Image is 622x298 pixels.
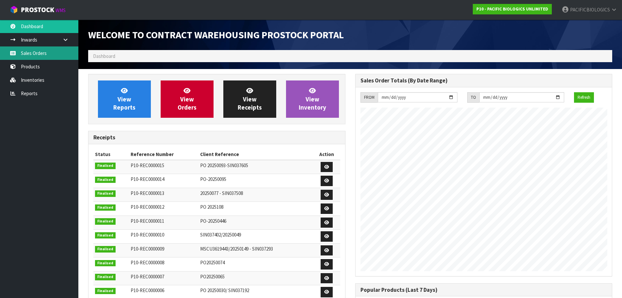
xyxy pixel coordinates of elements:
[95,177,116,183] span: Finalised
[131,190,164,196] span: P10-REC0000013
[95,246,116,253] span: Finalised
[131,232,164,238] span: P10-REC0000010
[93,134,340,141] h3: Receipts
[570,7,610,13] span: PACIFICBIOLOGICS
[95,204,116,211] span: Finalised
[476,6,548,12] strong: P10 - PACIFIC BIOLOGICS UNLIMITED
[200,204,223,210] span: PO 2025108
[95,163,116,169] span: Finalised
[93,53,115,59] span: Dashboard
[360,92,378,103] div: FROM
[200,287,249,293] span: PO 20250030/ SIN037192
[200,190,243,196] span: 20250077 - SIN037508
[129,149,199,160] th: Reference Number
[98,80,151,118] a: ViewReports
[95,232,116,239] span: Finalised
[574,92,594,103] button: Refresh
[95,218,116,225] span: Finalised
[467,92,479,103] div: TO
[200,176,226,182] span: PO-20250095
[21,6,54,14] span: ProStock
[360,287,607,293] h3: Popular Products (Last 7 Days)
[200,246,273,252] span: MSCU3619443/20250149 - SIN037293
[131,176,164,182] span: P10-REC0000014
[56,7,66,13] small: WMS
[286,80,339,118] a: ViewInventory
[178,87,197,111] span: View Orders
[200,218,226,224] span: PO-20250446
[95,190,116,197] span: Finalised
[131,218,164,224] span: P10-REC0000011
[131,273,164,280] span: P10-REC0000007
[161,80,214,118] a: ViewOrders
[238,87,262,111] span: View Receipts
[131,246,164,252] span: P10-REC0000009
[95,288,116,294] span: Finalised
[360,78,607,84] h3: Sales Order Totals (By Date Range)
[299,87,326,111] span: View Inventory
[200,259,225,266] span: PO20250074
[223,80,276,118] a: ViewReceipts
[10,6,18,14] img: cube-alt.png
[313,149,340,160] th: Action
[200,232,241,238] span: SIN037402/20250049
[131,259,164,266] span: P10-REC0000008
[131,204,164,210] span: P10-REC0000012
[200,162,248,168] span: PO 20250093-SIN037605
[95,260,116,267] span: Finalised
[131,162,164,168] span: P10-REC0000015
[93,149,129,160] th: Status
[131,287,164,293] span: P10-REC0000006
[199,149,313,160] th: Client Reference
[95,274,116,280] span: Finalised
[88,28,344,41] span: Welcome to Contract Warehousing ProStock Portal
[113,87,136,111] span: View Reports
[200,273,225,280] span: PO20250065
